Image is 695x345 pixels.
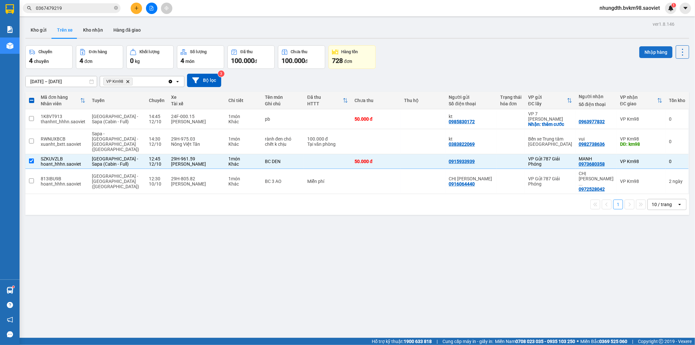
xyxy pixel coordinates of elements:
[449,181,475,187] div: 0916064440
[265,95,301,100] div: Tên món
[291,50,308,54] div: Chưa thu
[149,142,165,147] div: 12/10
[41,101,80,106] div: Nhân viên
[599,339,627,344] strong: 0369 525 060
[177,45,224,69] button: Số lượng4món
[355,116,398,122] div: 50.000 đ
[254,59,257,64] span: đ
[307,95,343,100] div: Đã thu
[228,181,258,187] div: Khác
[7,302,13,308] span: question-circle
[278,45,325,69] button: Chưa thu100.000đ
[164,6,169,10] span: aim
[669,116,685,122] div: 0
[282,57,305,65] span: 100.000
[114,6,118,10] span: close-circle
[620,159,662,164] div: VP Km98
[620,179,662,184] div: VP Km98
[26,76,97,87] input: Select a date range.
[528,136,572,147] div: Bến xe Trung tâm [GEOGRAPHIC_DATA]
[231,57,254,65] span: 100.000
[449,159,475,164] div: 0915933939
[579,142,605,147] div: 0982738636
[228,156,258,161] div: 1 món
[594,4,665,12] span: nhungdth.bvkm98.saoviet
[579,161,605,167] div: 0973680358
[36,5,113,12] input: Tìm tên, số ĐT hoặc mã đơn
[92,131,139,152] span: Sapa - [GEOGRAPHIC_DATA] - [GEOGRAPHIC_DATA] ([GEOGRAPHIC_DATA])
[528,111,572,122] div: VP 7 [PERSON_NAME]
[620,116,662,122] div: VP Km98
[171,114,222,119] div: 24F-000.15
[620,142,662,147] div: DĐ: km98
[41,176,85,181] div: 813IBU9B
[12,286,14,288] sup: 1
[680,3,691,14] button: caret-down
[307,136,348,142] div: 100.000 đ
[579,119,605,124] div: 0963977832
[579,187,605,192] div: 0972528042
[620,101,657,106] div: ĐC giao
[341,50,358,54] div: Hàng tồn
[620,136,662,142] div: VP Km98
[41,114,85,119] div: 1K8VT913
[126,45,174,69] button: Khối lượng0kg
[668,5,674,11] img: icon-new-feature
[653,21,674,28] div: ver 1.8.146
[7,317,13,323] span: notification
[171,176,222,181] div: 29H-805.82
[108,22,146,38] button: Hàng đã giao
[41,119,85,124] div: thanhnt_hhhn.saoviet
[149,119,165,124] div: 12/10
[404,339,432,344] strong: 1900 633 818
[41,156,85,161] div: SZKUVZLB
[228,176,258,181] div: 1 món
[131,3,142,14] button: plus
[228,142,258,147] div: Khác
[76,45,123,69] button: Đơn hàng4đơn
[29,57,33,65] span: 4
[495,338,575,345] span: Miền Nam
[355,98,398,103] div: Chưa thu
[265,159,301,164] div: BC DEN
[669,179,685,184] div: 2
[305,59,308,64] span: đ
[579,136,614,142] div: vui
[114,5,118,11] span: close-circle
[171,142,222,147] div: Nông Việt Tân
[228,161,258,167] div: Khác
[228,98,258,103] div: Chi tiết
[41,161,85,167] div: hoant_hhhn.saoviet
[579,94,614,99] div: Người nhận
[139,50,159,54] div: Khối lượng
[227,45,275,69] button: Đã thu100.000đ
[265,142,301,147] div: chết k chịu
[579,171,614,187] div: CHỊ NHUNG 98
[613,200,623,209] button: 1
[149,98,165,103] div: Chuyến
[171,181,222,187] div: [PERSON_NAME]
[149,156,165,161] div: 12:45
[41,181,85,187] div: hoant_hhhn.saoviet
[265,101,301,106] div: Ghi chú
[103,78,133,85] span: VP Km98, close by backspace
[41,136,85,142] div: RWNUXBCB
[80,57,83,65] span: 4
[528,176,572,187] div: VP Gửi 787 Giải Phóng
[149,161,165,167] div: 12/10
[84,59,93,64] span: đơn
[190,50,207,54] div: Số lượng
[683,5,688,11] span: caret-down
[7,287,13,294] img: warehouse-icon
[577,340,579,343] span: ⚪️
[449,176,493,181] div: CHỊ VÂN ANH
[307,179,348,184] div: Miễn phí
[669,159,685,164] div: 0
[34,59,49,64] span: chuyến
[617,92,666,109] th: Toggle SortBy
[126,80,130,83] svg: Delete
[218,70,224,77] sup: 3
[528,122,572,127] div: Nhận: thêm cước
[130,57,134,65] span: 0
[7,26,13,33] img: solution-icon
